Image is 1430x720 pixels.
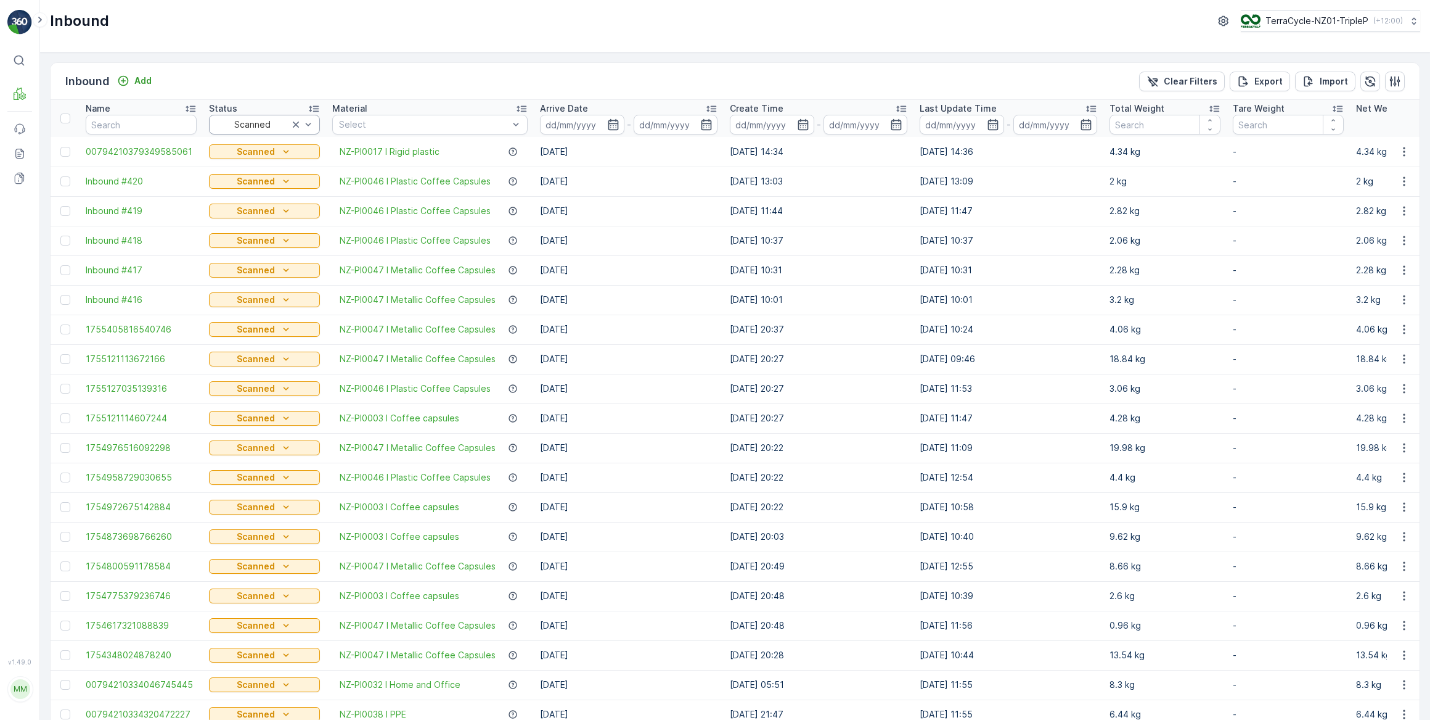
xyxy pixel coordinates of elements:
[913,196,1103,226] td: [DATE] 11:47
[1007,117,1011,132] p: -
[86,294,197,306] a: Inbound #416
[913,285,1103,315] td: [DATE] 10:01
[534,167,724,196] td: [DATE]
[340,383,491,395] span: NZ-PI0046 I Plastic Coffee Capsules
[534,196,724,226] td: [DATE]
[60,384,70,394] div: Toggle Row Selected
[60,710,70,719] div: Toggle Row Selected
[209,677,320,692] button: Scanned
[7,658,32,666] span: v 1.49.0
[209,174,320,189] button: Scanned
[724,285,913,315] td: [DATE] 10:01
[86,619,197,632] a: 1754617321088839
[1233,294,1344,306] p: -
[534,463,724,492] td: [DATE]
[913,374,1103,403] td: [DATE] 11:53
[913,581,1103,611] td: [DATE] 10:39
[86,471,197,484] a: 1754958729030655
[340,560,496,573] a: NZ-PI0047 I Metallic Coffee Capsules
[10,679,30,699] div: MM
[60,621,70,631] div: Toggle Row Selected
[209,322,320,337] button: Scanned
[1356,102,1404,115] p: Net Weight
[1373,16,1403,26] p: ( +12:00 )
[1109,353,1220,365] p: 18.84 kg
[86,412,197,424] a: 1755121114607244
[60,473,70,482] div: Toggle Row Selected
[913,492,1103,522] td: [DATE] 10:58
[86,115,197,134] input: Search
[913,670,1103,700] td: [DATE] 11:55
[86,205,197,217] a: Inbound #419
[724,492,913,522] td: [DATE] 20:22
[1233,649,1344,661] p: -
[1233,412,1344,424] p: -
[86,264,197,276] span: Inbound #417
[1233,383,1344,395] p: -
[86,102,110,115] p: Name
[340,649,496,661] span: NZ-PI0047 I Metallic Coffee Capsules
[86,234,197,247] a: Inbound #418
[1233,146,1344,158] p: -
[340,294,496,306] a: NZ-PI0047 I Metallic Coffee Capsules
[65,73,110,90] p: Inbound
[1109,471,1220,484] p: 4.4 kg
[920,115,1004,134] input: dd/mm/yyyy
[913,522,1103,552] td: [DATE] 10:40
[534,344,724,374] td: [DATE]
[534,581,724,611] td: [DATE]
[86,383,197,395] span: 1755127035139316
[237,560,275,573] p: Scanned
[86,649,197,661] a: 1754348024878240
[86,442,197,454] span: 1754976516092298
[724,374,913,403] td: [DATE] 20:27
[1233,175,1344,188] p: -
[340,264,496,276] a: NZ-PI0047 I Metallic Coffee Capsules
[534,137,724,167] td: [DATE]
[209,618,320,633] button: Scanned
[724,581,913,611] td: [DATE] 20:48
[237,323,275,336] p: Scanned
[7,668,32,710] button: MM
[913,226,1103,255] td: [DATE] 10:37
[340,175,491,188] a: NZ-PI0046 I Plastic Coffee Capsules
[340,471,491,484] a: NZ-PI0046 I Plastic Coffee Capsules
[60,295,70,305] div: Toggle Row Selected
[1233,560,1344,573] p: -
[540,115,624,134] input: dd/mm/yyyy
[86,353,197,365] span: 1755121113672166
[340,590,459,602] span: NZ-PI0003 I Coffee capsules
[1109,590,1220,602] p: 2.6 kg
[209,292,320,307] button: Scanned
[209,648,320,663] button: Scanned
[534,403,724,433] td: [DATE]
[209,441,320,455] button: Scanned
[60,147,70,157] div: Toggle Row Selected
[1233,323,1344,336] p: -
[86,531,197,543] a: 1754873698766260
[340,353,496,365] a: NZ-PI0047 I Metallic Coffee Capsules
[1109,560,1220,573] p: 8.66 kg
[913,137,1103,167] td: [DATE] 14:36
[134,75,152,87] p: Add
[534,285,724,315] td: [DATE]
[1265,15,1368,27] p: TerraCycle-NZ01-TripleP
[60,354,70,364] div: Toggle Row Selected
[540,102,588,115] p: Arrive Date
[340,146,439,158] span: NZ-PI0017 I Rigid plastic
[237,205,275,217] p: Scanned
[1109,501,1220,513] p: 15.9 kg
[724,226,913,255] td: [DATE] 10:37
[86,560,197,573] span: 1754800591178584
[1230,72,1290,91] button: Export
[60,561,70,571] div: Toggle Row Selected
[534,522,724,552] td: [DATE]
[913,344,1103,374] td: [DATE] 09:46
